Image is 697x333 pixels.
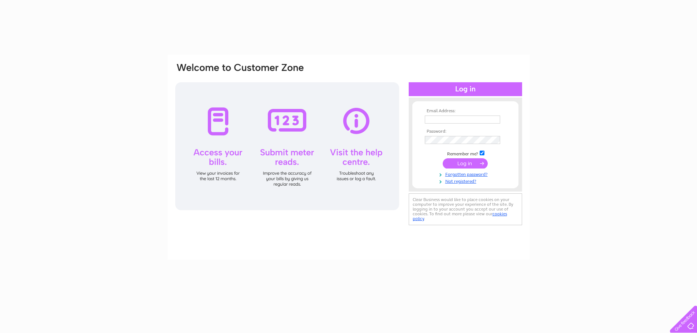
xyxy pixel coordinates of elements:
a: Not registered? [425,177,508,184]
th: Email Address: [423,109,508,114]
div: Clear Business would like to place cookies on your computer to improve your experience of the sit... [409,193,522,225]
th: Password: [423,129,508,134]
td: Remember me? [423,150,508,157]
a: Forgotten password? [425,170,508,177]
input: Submit [443,158,488,169]
a: cookies policy [413,211,507,221]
